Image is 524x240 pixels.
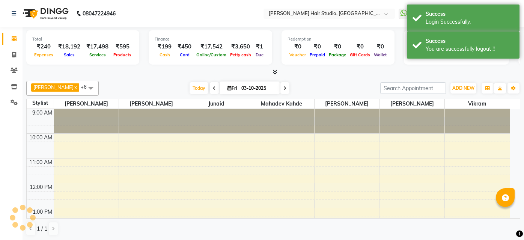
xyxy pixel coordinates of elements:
[452,85,474,91] span: ADD NEW
[492,210,516,232] iframe: chat widget
[308,42,327,51] div: ₹0
[32,36,133,42] div: Total
[158,52,172,57] span: Cash
[119,99,184,109] span: [PERSON_NAME]
[33,84,74,90] span: [PERSON_NAME]
[194,52,228,57] span: Online/Custom
[27,99,54,107] div: Stylist
[254,52,265,57] span: Due
[190,82,208,94] span: Today
[28,134,54,142] div: 10:00 AM
[327,52,348,57] span: Package
[308,52,327,57] span: Prepaid
[253,42,266,51] div: ₹1
[379,99,444,109] span: [PERSON_NAME]
[54,99,119,109] span: [PERSON_NAME]
[155,36,266,42] div: Finance
[288,36,388,42] div: Redemption
[111,42,133,51] div: ₹595
[19,3,71,24] img: logo
[28,158,54,166] div: 11:00 AM
[83,3,116,24] b: 08047224946
[348,42,372,51] div: ₹0
[175,42,194,51] div: ₹450
[226,85,239,91] span: Fri
[426,45,514,53] div: You are successfully logout !!
[31,208,54,216] div: 1:00 PM
[426,10,514,18] div: Success
[37,225,47,233] span: 1 / 1
[288,42,308,51] div: ₹0
[178,52,191,57] span: Card
[315,99,379,109] span: [PERSON_NAME]
[228,42,253,51] div: ₹3,650
[380,82,446,94] input: Search Appointment
[74,84,77,90] a: x
[249,99,314,109] span: Mahadev kahde
[445,99,510,109] span: Vikram
[327,42,348,51] div: ₹0
[32,42,55,51] div: ₹240
[194,42,228,51] div: ₹17,542
[348,52,372,57] span: Gift Cards
[81,84,92,90] span: +6
[83,42,111,51] div: ₹17,498
[111,52,133,57] span: Products
[31,109,54,117] div: 9:00 AM
[62,52,77,57] span: Sales
[372,42,388,51] div: ₹0
[155,42,175,51] div: ₹199
[32,52,55,57] span: Expenses
[239,83,277,94] input: 2025-10-03
[184,99,249,109] span: Junaid
[228,52,253,57] span: Petty cash
[426,18,514,26] div: Login Successfully.
[372,52,388,57] span: Wallet
[28,183,54,191] div: 12:00 PM
[288,52,308,57] span: Voucher
[426,37,514,45] div: Success
[55,42,83,51] div: ₹18,192
[450,83,476,94] button: ADD NEW
[87,52,108,57] span: Services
